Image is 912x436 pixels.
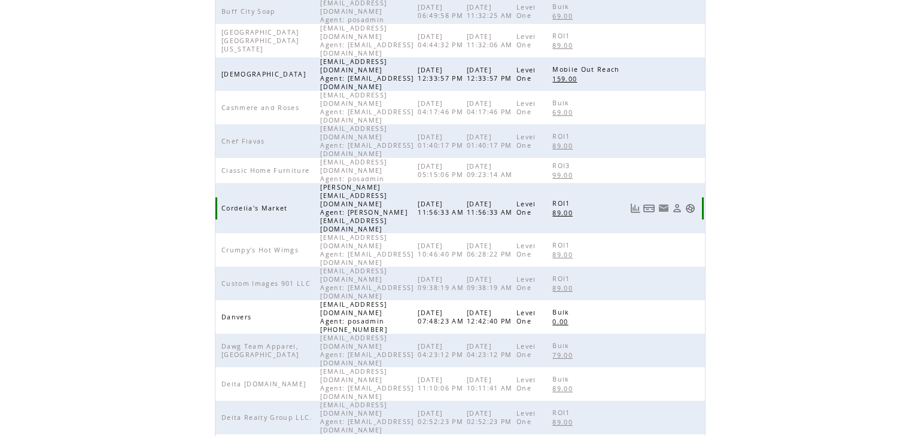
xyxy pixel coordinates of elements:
span: [EMAIL_ADDRESS][DOMAIN_NAME] Agent: [EMAIL_ADDRESS][DOMAIN_NAME] [320,233,414,267]
a: 99.00 [552,170,579,180]
span: Level One [516,133,536,150]
a: 159.00 [552,74,583,84]
span: Dawg Team Apparel,[GEOGRAPHIC_DATA] [221,342,302,359]
span: Danvers [221,313,254,321]
span: [DATE] 12:33:57 PM [418,66,466,83]
span: [DATE] 11:56:33 AM [418,200,467,217]
span: [EMAIL_ADDRESS][DOMAIN_NAME] Agent: [EMAIL_ADDRESS][DOMAIN_NAME] [320,124,414,158]
a: 0.00 [552,316,574,327]
span: Buff City Soap [221,7,279,16]
span: [EMAIL_ADDRESS][DOMAIN_NAME] Agent: [EMAIL_ADDRESS][DOMAIN_NAME] [320,91,414,124]
span: [DATE] 09:38:19 AM [467,275,516,292]
a: Resend welcome email to this user [658,203,669,214]
span: Level One [516,200,536,217]
span: [DATE] 04:17:46 PM [418,99,466,116]
span: [DATE] 09:38:19 AM [418,275,467,292]
span: 89.00 [552,251,576,259]
span: Level One [516,376,536,392]
span: Delta Realty Group LLC. [221,413,315,422]
span: [DATE] 11:32:25 AM [467,3,516,20]
span: [DATE] 01:40:17 PM [467,133,515,150]
span: 89.00 [552,209,576,217]
a: 89.00 [552,208,579,218]
a: 79.00 [552,350,579,360]
span: 99.00 [552,171,576,179]
span: [DATE] 04:23:12 PM [467,342,515,359]
span: Mobile Out Reach [552,65,622,74]
span: [EMAIL_ADDRESS][DOMAIN_NAME] Agent: posadmin [320,158,387,183]
span: [DATE] 11:10:06 PM [418,376,466,392]
a: 89.00 [552,141,579,151]
span: 0.00 [552,318,571,326]
span: ROI1 [552,132,573,141]
a: Support [685,203,695,214]
a: 89.00 [552,249,579,260]
span: [EMAIL_ADDRESS][DOMAIN_NAME] Agent: [EMAIL_ADDRESS][DOMAIN_NAME] [320,401,414,434]
span: ROI1 [552,32,573,40]
span: [EMAIL_ADDRESS][DOMAIN_NAME] Agent: [EMAIL_ADDRESS][DOMAIN_NAME] [320,267,414,300]
span: Level One [516,309,536,325]
a: 89.00 [552,40,579,50]
span: ROI1 [552,275,573,283]
span: 69.00 [552,108,576,117]
a: View Usage [630,203,640,214]
span: ROI1 [552,241,573,249]
span: 79.00 [552,351,576,359]
span: [GEOGRAPHIC_DATA] [GEOGRAPHIC_DATA] [US_STATE] [221,28,299,53]
a: 89.00 [552,417,579,427]
span: [DATE] 11:32:06 AM [467,32,516,49]
span: [DATE] 02:52:23 PM [467,409,515,426]
span: Level One [516,275,536,292]
span: [EMAIL_ADDRESS][DOMAIN_NAME] Agent: [EMAIL_ADDRESS][DOMAIN_NAME] [320,334,414,367]
span: ROI3 [552,161,573,170]
span: Level One [516,3,536,20]
span: [PERSON_NAME][EMAIL_ADDRESS][DOMAIN_NAME] Agent: [PERSON_NAME][EMAIL_ADDRESS][DOMAIN_NAME] [320,183,408,233]
span: [DATE] 12:42:40 PM [467,309,515,325]
span: [DATE] 04:44:32 PM [418,32,466,49]
span: Cordelia's Market [221,204,291,212]
span: Level One [516,99,536,116]
span: 89.00 [552,41,576,50]
a: 89.00 [552,383,579,394]
span: [DATE] 01:40:17 PM [418,133,466,150]
span: [DATE] 10:46:40 PM [418,242,466,258]
a: 89.00 [552,283,579,293]
span: [DATE] 04:17:46 PM [467,99,515,116]
span: [DATE] 02:52:23 PM [418,409,466,426]
span: Cashmere and Roses [221,103,302,112]
span: Bulk [552,375,572,383]
span: [DATE] 05:15:06 PM [418,162,466,179]
span: [DATE] 09:23:14 AM [467,162,516,179]
span: Bulk [552,308,572,316]
span: Level One [516,409,536,426]
span: Level One [516,66,536,83]
span: [DATE] 06:28:22 PM [467,242,515,258]
span: Level One [516,342,536,359]
span: 89.00 [552,142,576,150]
span: [DEMOGRAPHIC_DATA] [221,70,309,78]
span: [DATE] 12:33:57 PM [467,66,515,83]
span: ROI1 [552,408,573,417]
span: [EMAIL_ADDRESS][DOMAIN_NAME] Agent: [EMAIL_ADDRESS][DOMAIN_NAME] [320,367,414,401]
span: Crumpy's Hot Wimgs [221,246,302,254]
span: Bulk [552,99,572,107]
span: [EMAIL_ADDRESS][DOMAIN_NAME] Agent: posadmin [PHONE_NUMBER] [320,300,390,334]
span: 159.00 [552,75,580,83]
a: 69.00 [552,11,579,21]
span: [DATE] 06:49:58 PM [418,3,466,20]
span: Delta [DOMAIN_NAME] [221,380,309,388]
span: [EMAIL_ADDRESS][DOMAIN_NAME] Agent: [EMAIL_ADDRESS][DOMAIN_NAME] [320,57,414,91]
a: View Profile [672,203,682,214]
span: Bulk [552,2,572,11]
a: 69.00 [552,107,579,117]
span: Bulk [552,342,572,350]
span: Level One [516,242,536,258]
span: 69.00 [552,12,576,20]
span: 89.00 [552,385,576,393]
span: [DATE] 11:56:33 AM [467,200,516,217]
span: 89.00 [552,418,576,426]
span: [DATE] 10:11:41 AM [467,376,516,392]
span: Custom Images 901 LLC [221,279,314,288]
span: Chef Flavas [221,137,268,145]
span: ROI1 [552,199,573,208]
